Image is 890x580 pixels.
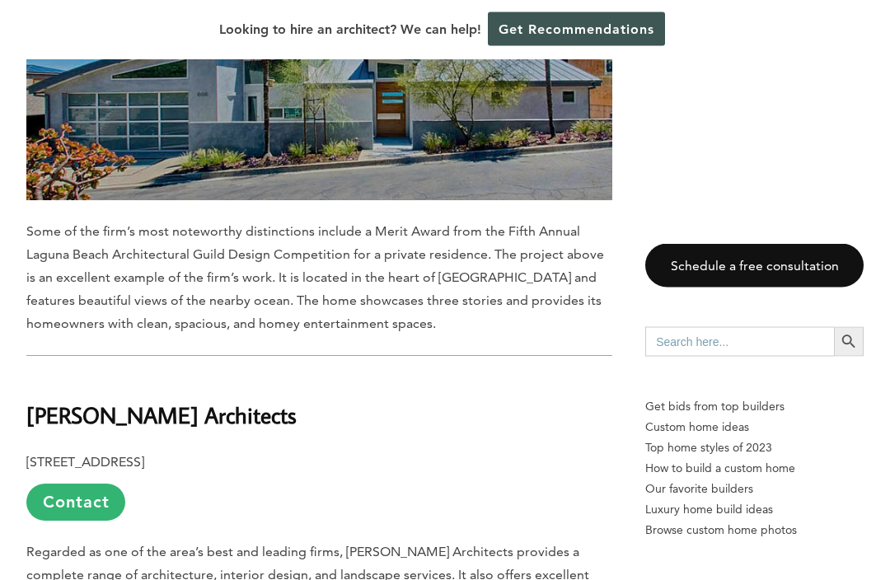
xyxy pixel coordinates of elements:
[645,458,864,479] a: How to build a custom home
[645,499,864,520] a: Luxury home build ideas
[26,484,125,522] a: Contact
[645,244,864,288] a: Schedule a free consultation
[645,520,864,540] a: Browse custom home photos
[645,437,864,458] a: Top home styles of 2023
[645,396,864,417] p: Get bids from top builders
[645,479,864,499] a: Our favorite builders
[26,455,144,470] b: [STREET_ADDRESS]
[26,401,297,430] b: [PERSON_NAME] Architects
[645,417,864,437] a: Custom home ideas
[488,12,665,46] a: Get Recommendations
[26,224,604,332] span: Some of the firm’s most noteworthy distinctions include a Merit Award from the Fifth Annual Lagun...
[840,333,858,351] svg: Search
[645,327,834,357] input: Search here...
